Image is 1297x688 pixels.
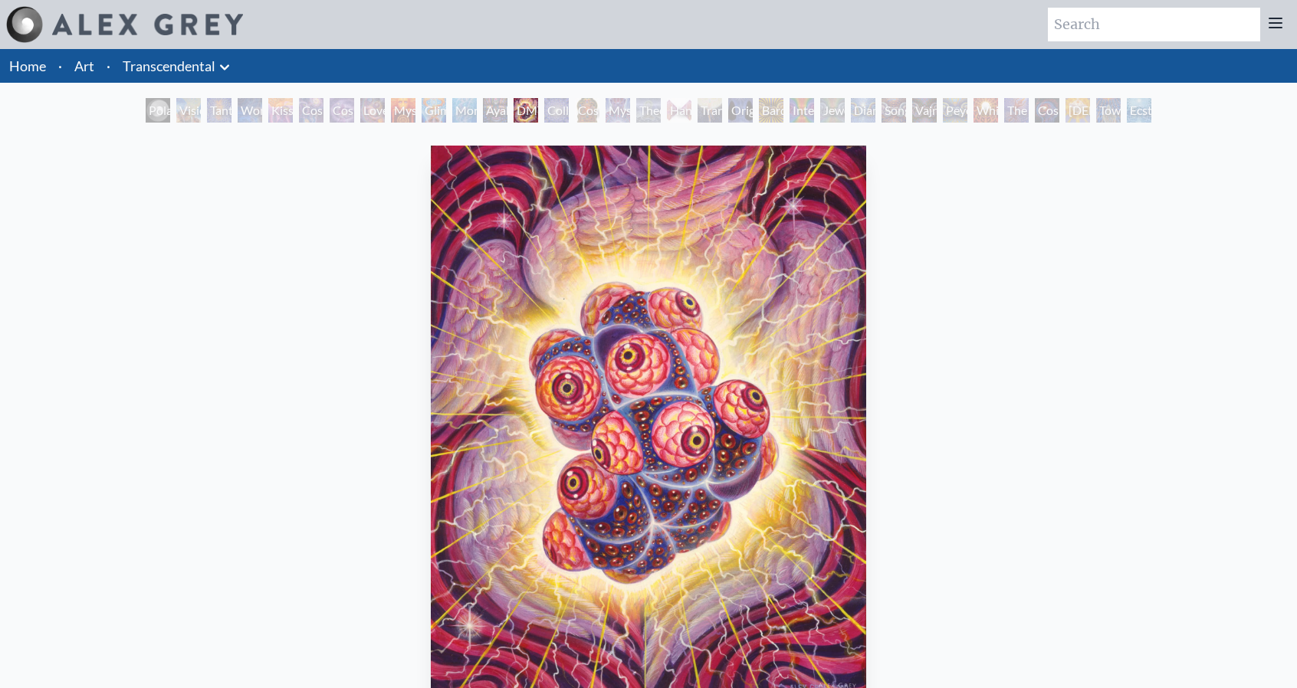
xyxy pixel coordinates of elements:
[452,98,477,123] div: Monochord
[9,57,46,74] a: Home
[100,49,117,83] li: ·
[1004,98,1029,123] div: The Great Turn
[52,49,68,83] li: ·
[1035,98,1059,123] div: Cosmic Consciousness
[146,98,170,123] div: Polar Unity Spiral
[422,98,446,123] div: Glimpsing the Empyrean
[667,98,691,123] div: Hands that See
[575,98,599,123] div: Cosmic [DEMOGRAPHIC_DATA]
[268,98,293,123] div: Kiss of the [MEDICAL_DATA]
[759,98,783,123] div: Bardo Being
[330,98,354,123] div: Cosmic Artist
[943,98,967,123] div: Peyote Being
[123,55,215,77] a: Transcendental
[544,98,569,123] div: Collective Vision
[74,55,94,77] a: Art
[606,98,630,123] div: Mystic Eye
[176,98,201,123] div: Visionary Origin of Language
[1127,98,1151,123] div: Ecstasy
[851,98,875,123] div: Diamond Being
[391,98,415,123] div: Mysteriosa 2
[360,98,385,123] div: Love is a Cosmic Force
[882,98,906,123] div: Song of Vajra Being
[514,98,538,123] div: DMT - The Spirit Molecule
[698,98,722,123] div: Transfiguration
[912,98,937,123] div: Vajra Being
[483,98,507,123] div: Ayahuasca Visitation
[790,98,814,123] div: Interbeing
[1096,98,1121,123] div: Toward the One
[299,98,323,123] div: Cosmic Creativity
[636,98,661,123] div: Theologue
[728,98,753,123] div: Original Face
[974,98,998,123] div: White Light
[207,98,231,123] div: Tantra
[820,98,845,123] div: Jewel Being
[1066,98,1090,123] div: [DEMOGRAPHIC_DATA]
[238,98,262,123] div: Wonder
[1048,8,1260,41] input: Search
